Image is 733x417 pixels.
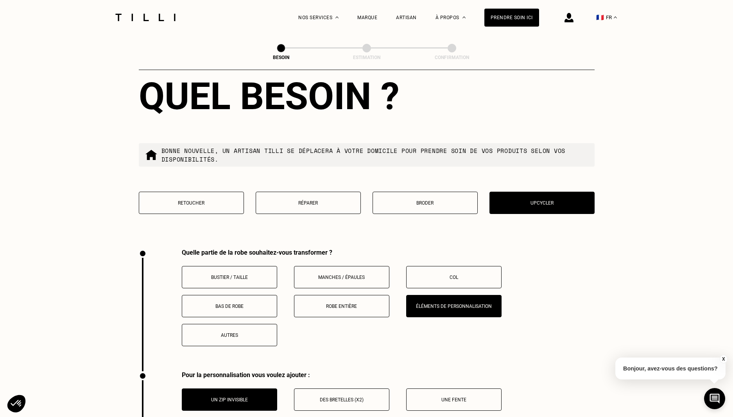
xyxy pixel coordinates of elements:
[139,192,244,214] button: Retoucher
[186,333,273,338] p: Autres
[615,358,726,379] p: Bonjour, avez-vous des questions?
[462,16,466,18] img: Menu déroulant à propos
[182,249,595,256] div: Quelle partie de la robe souhaitez-vous transformer ?
[260,200,357,206] p: Réparer
[256,192,361,214] button: Réparer
[410,275,497,280] p: Col
[186,275,273,280] p: Bustier / Taille
[406,266,502,288] button: Col
[406,388,502,411] button: Une fente
[161,146,588,164] p: Bonne nouvelle, un artisan tilli se déplacera à votre domicile pour prendre soin de vos produits ...
[139,74,595,118] div: Quel besoin ?
[182,266,277,288] button: Bustier / Taille
[410,397,497,403] p: Une fente
[143,200,240,206] p: Retoucher
[494,200,590,206] p: Upcycler
[186,397,273,403] p: Un zip invisible
[298,275,385,280] p: Manches / Épaules
[614,16,617,18] img: menu déroulant
[410,304,497,309] p: Éléments de personnalisation
[182,371,595,379] div: Pour la personnalisation vous voulez ajouter :
[328,55,406,60] div: Estimation
[413,55,491,60] div: Confirmation
[377,200,473,206] p: Broder
[298,397,385,403] p: Des bretelles (x2)
[406,295,502,317] button: Éléments de personnalisation
[294,266,389,288] button: Manches / Épaules
[298,304,385,309] p: Robe entière
[242,55,320,60] div: Besoin
[596,14,604,21] span: 🇫🇷
[719,355,727,363] button: X
[294,295,389,317] button: Robe entière
[113,14,178,21] img: Logo du service de couturière Tilli
[335,16,339,18] img: Menu déroulant
[182,295,277,317] button: Bas de robe
[373,192,478,214] button: Broder
[186,304,273,309] p: Bas de robe
[357,15,377,20] a: Marque
[145,149,158,161] img: commande à domicile
[565,13,573,22] img: icône connexion
[294,388,389,411] button: Des bretelles (x2)
[182,324,277,346] button: Autres
[484,9,539,27] a: Prendre soin ici
[396,15,417,20] a: Artisan
[182,388,277,411] button: Un zip invisible
[489,192,595,214] button: Upcycler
